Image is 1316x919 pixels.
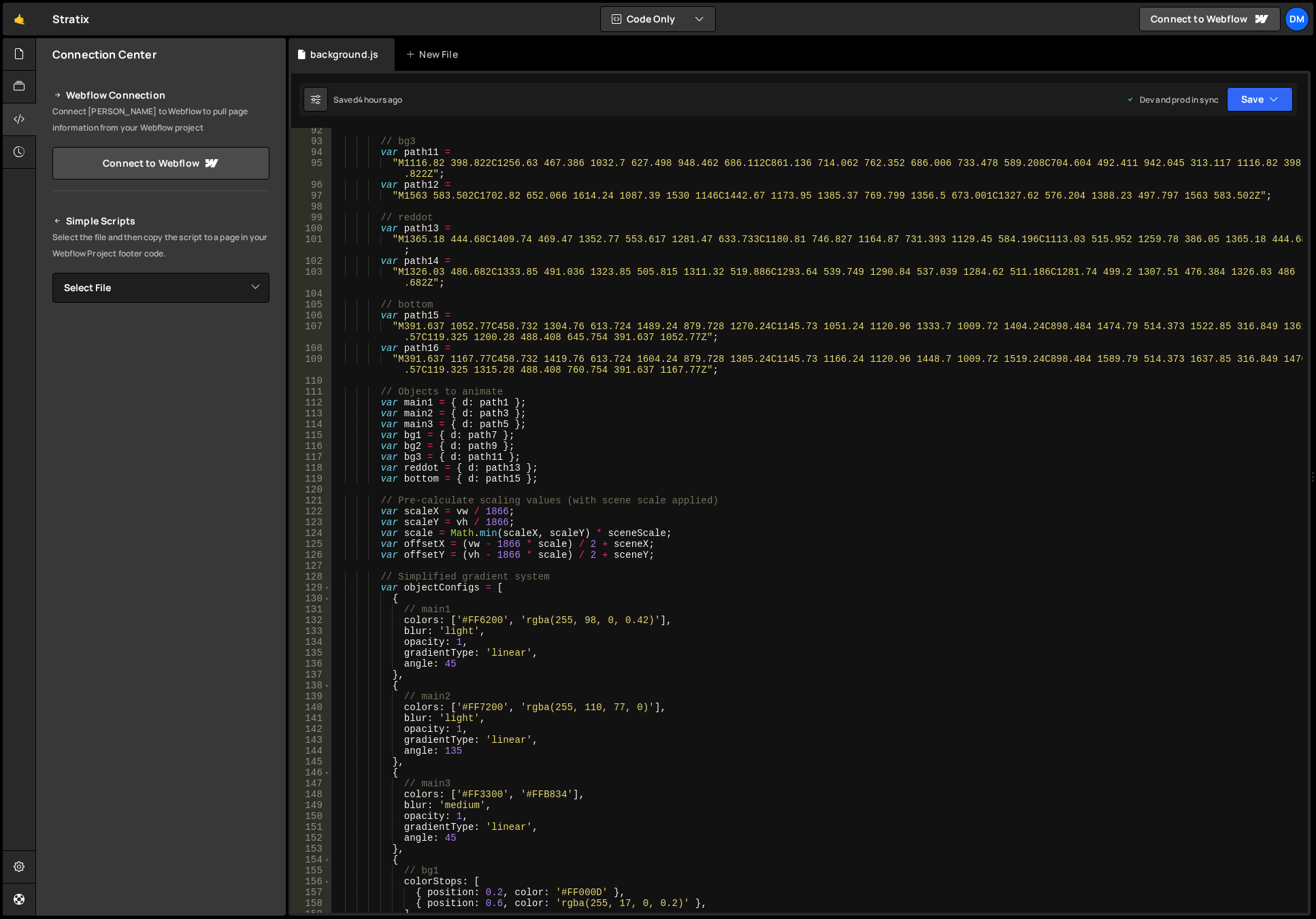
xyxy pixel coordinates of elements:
[291,735,331,746] div: 143
[291,756,331,767] div: 145
[291,528,331,539] div: 124
[52,47,157,62] h2: Connection Center
[291,691,331,702] div: 139
[52,103,269,136] p: Connect [PERSON_NAME] to Webflow to pull page information from your Webflow project
[291,310,331,321] div: 106
[291,843,331,854] div: 153
[291,854,331,865] div: 154
[291,582,331,593] div: 129
[291,669,331,680] div: 137
[291,343,331,354] div: 108
[291,201,331,212] div: 98
[291,789,331,800] div: 148
[291,626,331,637] div: 133
[1285,7,1309,31] a: Dm
[291,658,331,669] div: 136
[291,898,331,909] div: 158
[291,452,331,463] div: 117
[291,288,331,299] div: 104
[291,571,331,582] div: 128
[52,229,269,262] p: Select the file and then copy the script to a page in your Webflow Project footer code.
[291,615,331,626] div: 132
[291,876,331,887] div: 156
[291,484,331,495] div: 120
[291,822,331,833] div: 151
[291,865,331,876] div: 155
[291,833,331,843] div: 152
[291,800,331,811] div: 149
[291,539,331,550] div: 125
[291,713,331,724] div: 141
[291,561,331,571] div: 127
[291,267,331,288] div: 103
[291,158,331,180] div: 95
[291,550,331,561] div: 126
[1227,87,1293,112] button: Save
[291,441,331,452] div: 116
[291,136,331,147] div: 93
[601,7,715,31] button: Code Only
[291,375,331,386] div: 110
[291,212,331,223] div: 99
[291,147,331,158] div: 94
[291,680,331,691] div: 138
[358,94,403,105] div: 4 hours ago
[291,887,331,898] div: 157
[291,223,331,234] div: 100
[291,648,331,658] div: 135
[52,213,269,229] h2: Simple Scripts
[291,778,331,789] div: 147
[52,147,269,180] a: Connect to Webflow
[3,3,36,35] a: 🤙
[333,94,403,105] div: Saved
[291,473,331,484] div: 119
[291,430,331,441] div: 115
[291,637,331,648] div: 134
[291,724,331,735] div: 142
[291,321,331,343] div: 107
[1126,94,1219,105] div: Dev and prod in sync
[291,299,331,310] div: 105
[291,419,331,430] div: 114
[291,190,331,201] div: 97
[291,386,331,397] div: 111
[291,397,331,408] div: 112
[291,408,331,419] div: 113
[52,87,269,103] h2: Webflow Connection
[291,517,331,528] div: 123
[406,48,463,61] div: New File
[291,495,331,506] div: 121
[1139,7,1281,31] a: Connect to Webflow
[310,48,378,61] div: background.js
[291,180,331,190] div: 96
[291,702,331,713] div: 140
[291,604,331,615] div: 131
[291,746,331,756] div: 144
[291,593,331,604] div: 130
[291,811,331,822] div: 150
[291,234,331,256] div: 101
[291,506,331,517] div: 122
[52,456,271,579] iframe: YouTube video player
[291,463,331,473] div: 118
[52,325,271,448] iframe: YouTube video player
[291,354,331,375] div: 109
[291,125,331,136] div: 92
[52,11,89,27] div: Stratix
[291,256,331,267] div: 102
[291,767,331,778] div: 146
